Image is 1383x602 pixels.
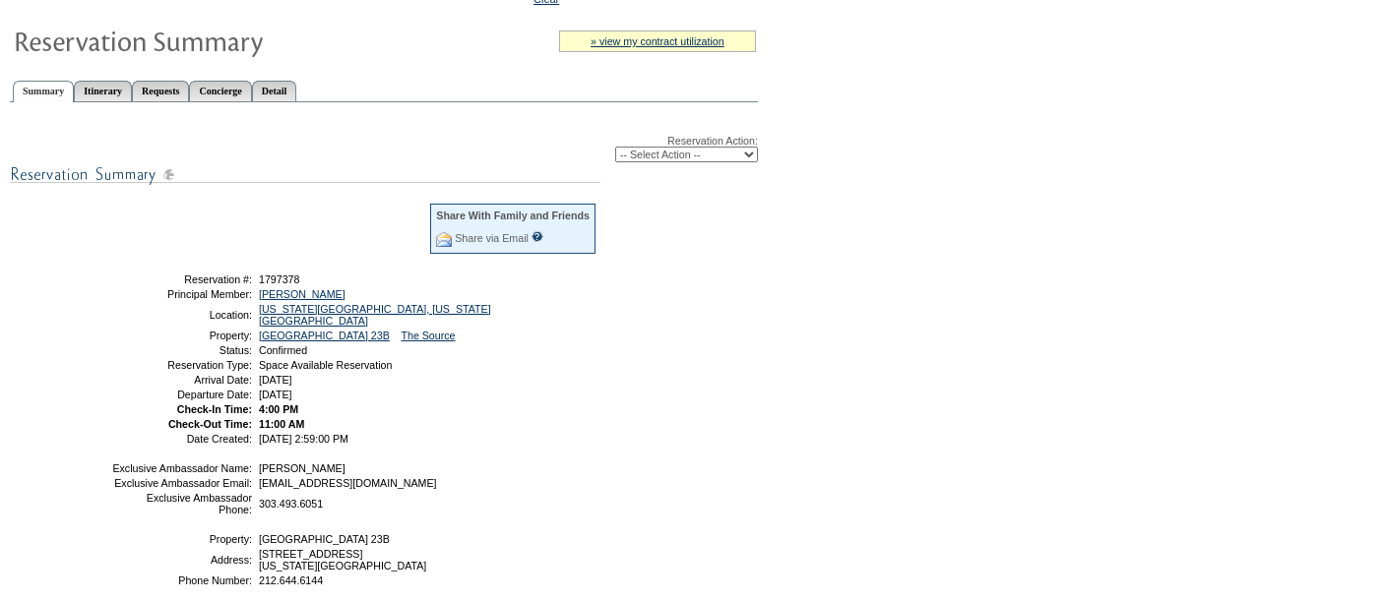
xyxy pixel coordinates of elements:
td: Arrival Date: [111,374,252,386]
div: Reservation Action: [10,135,758,162]
span: [DATE] 2:59:00 PM [259,433,348,445]
a: Share via Email [455,232,529,244]
img: Reservaton Summary [13,21,407,60]
a: Concierge [189,81,251,101]
td: Address: [111,548,252,572]
a: » view my contract utilization [591,35,724,47]
td: Date Created: [111,433,252,445]
span: Confirmed [259,344,307,356]
td: Exclusive Ambassador Email: [111,477,252,489]
input: What is this? [532,231,543,242]
span: [PERSON_NAME] [259,462,346,474]
td: Property: [111,533,252,545]
span: [GEOGRAPHIC_DATA] 23B [259,533,390,545]
span: 11:00 AM [259,418,304,430]
td: Reservation Type: [111,359,252,371]
a: [US_STATE][GEOGRAPHIC_DATA], [US_STATE][GEOGRAPHIC_DATA] [259,303,491,327]
td: Reservation #: [111,273,252,285]
span: [DATE] [259,389,292,400]
span: [EMAIL_ADDRESS][DOMAIN_NAME] [259,477,437,489]
td: Property: [111,330,252,341]
td: Location: [111,303,252,327]
a: [GEOGRAPHIC_DATA] 23B [259,330,390,341]
a: Itinerary [74,81,132,101]
strong: Check-In Time: [177,403,252,415]
strong: Check-Out Time: [168,418,252,430]
td: Exclusive Ambassador Name: [111,462,252,474]
span: 303.493.6051 [259,498,323,510]
div: Share With Family and Friends [436,210,590,221]
span: 4:00 PM [259,403,298,415]
a: Detail [252,81,297,101]
img: subTtlResSummary.gif [10,162,600,187]
td: Status: [111,344,252,356]
td: Principal Member: [111,288,252,300]
a: Requests [132,81,189,101]
td: Phone Number: [111,574,252,586]
a: Summary [13,81,74,102]
a: [PERSON_NAME] [259,288,346,300]
span: Space Available Reservation [259,359,392,371]
span: 212.644.6144 [259,574,323,586]
a: The Source [402,330,456,341]
td: Exclusive Ambassador Phone: [111,492,252,515]
span: [STREET_ADDRESS] [US_STATE][GEOGRAPHIC_DATA] [259,548,426,572]
td: Departure Date: [111,389,252,400]
span: 1797378 [259,273,300,285]
span: [DATE] [259,374,292,386]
